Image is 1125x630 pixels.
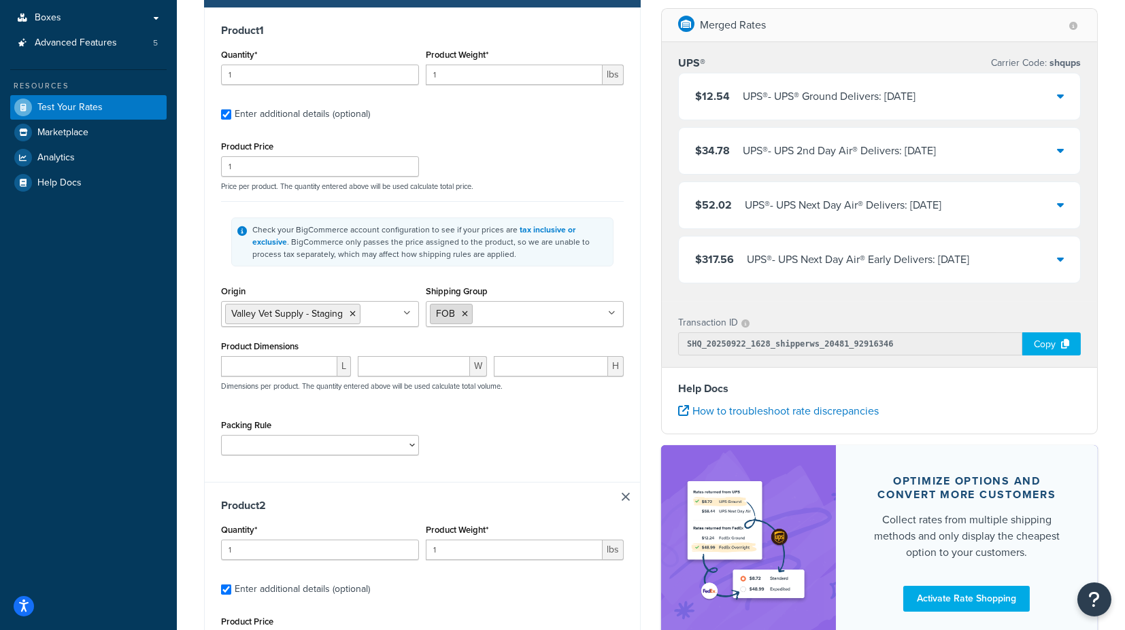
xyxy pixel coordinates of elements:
[221,584,231,595] input: Enter additional details (optional)
[252,224,575,248] a: tax inclusive or exclusive
[218,181,627,191] p: Price per product. The quantity entered above will be used calculate total price.
[10,120,167,145] a: Marketplace
[37,127,88,139] span: Marketplace
[426,286,488,296] label: Shipping Group
[695,143,730,158] span: $34.78
[426,540,603,560] input: 0.00
[869,512,1065,561] div: Collect rates from multiple shipping methods and only display the cheapest option to your customers.
[603,65,624,85] span: lbs
[1047,56,1081,70] span: shqups
[436,307,455,321] span: FOB
[35,12,61,24] span: Boxes
[10,31,167,56] li: Advanced Features
[221,109,231,120] input: Enter additional details (optional)
[470,356,487,377] span: W
[682,466,816,620] img: feature-image-rateshop-7084cbbcb2e67ef1d54c2e976f0e592697130d5817b016cf7cc7e13314366067.png
[221,420,271,430] label: Packing Rule
[10,31,167,56] a: Advanced Features5
[903,586,1030,612] a: Activate Rate Shopping
[221,141,273,152] label: Product Price
[743,87,916,106] div: UPS® - UPS® Ground Delivers: [DATE]
[426,525,488,535] label: Product Weight*
[10,145,167,170] a: Analytics
[608,356,624,377] span: H
[252,224,607,260] div: Check your BigCommerce account configuration to see if your prices are . BigCommerce only passes ...
[37,152,75,164] span: Analytics
[700,16,766,35] p: Merged Rates
[10,95,167,120] a: Test Your Rates
[37,177,82,189] span: Help Docs
[678,381,1081,397] h4: Help Docs
[678,403,879,419] a: How to troubleshoot rate discrepancies
[231,307,343,321] span: Valley Vet Supply - Staging
[221,525,257,535] label: Quantity*
[10,171,167,195] a: Help Docs
[426,50,488,60] label: Product Weight*
[678,313,738,332] p: Transaction ID
[221,50,257,60] label: Quantity*
[695,197,732,213] span: $52.02
[221,65,419,85] input: 0
[1022,332,1081,355] div: Copy
[235,580,370,599] div: Enter additional details (optional)
[678,56,705,70] h3: UPS®
[747,250,969,269] div: UPS® - UPS Next Day Air® Early Delivers: [DATE]
[218,381,503,391] p: Dimensions per product. The quantity entered above will be used calculate total volume.
[221,341,299,351] label: Product Dimensions
[37,102,103,113] span: Test Your Rates
[991,54,1081,73] p: Carrier Code:
[1077,582,1111,616] button: Open Resource Center
[221,616,273,627] label: Product Price
[10,80,167,92] div: Resources
[603,540,624,560] span: lbs
[221,24,624,37] h3: Product 1
[337,356,351,377] span: L
[35,37,117,49] span: Advanced Features
[743,141,936,160] div: UPS® - UPS 2nd Day Air® Delivers: [DATE]
[426,65,603,85] input: 0.00
[221,286,246,296] label: Origin
[235,105,370,124] div: Enter additional details (optional)
[695,88,730,104] span: $12.54
[221,499,624,512] h3: Product 2
[221,540,419,560] input: 0
[695,251,734,267] span: $317.56
[153,37,158,49] span: 5
[622,493,630,501] a: Remove Item
[869,474,1065,502] div: Optimize options and convert more customers
[745,196,941,215] div: UPS® - UPS Next Day Air® Delivers: [DATE]
[10,5,167,31] a: Boxes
